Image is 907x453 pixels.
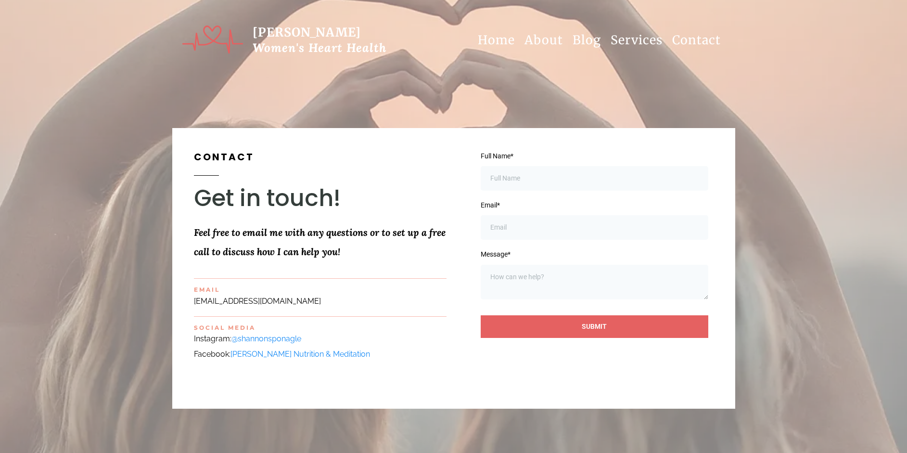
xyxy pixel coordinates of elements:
[194,150,254,164] span: CONTACT
[481,215,708,240] input: Email
[253,25,361,40] strong: [PERSON_NAME]
[194,297,321,306] span: [EMAIL_ADDRESS][DOMAIN_NAME]
[481,166,708,191] input: Full Name
[194,324,255,331] strong: SOCIAL MEDIA
[194,334,231,343] span: Instagram:
[231,334,301,343] a: @shannonsponagle
[481,199,500,211] label: Email
[182,22,244,58] img: Brand Logo
[481,248,511,260] label: Message
[194,349,230,359] span: Facebook:
[481,315,708,338] button: SUBMIT
[568,26,606,55] a: Blog
[253,40,386,55] span: Women's Heart Health
[194,182,341,214] span: Get in touch!
[667,26,726,55] a: Contact
[481,150,513,162] label: Full Name
[473,26,520,55] a: Home
[606,26,667,55] a: Services
[230,349,370,359] a: [PERSON_NAME] Nutrition & Meditation
[194,226,446,258] span: Feel free to email me with any questions or to set up a free call to discuss how I can help you!
[520,26,568,55] a: About
[194,286,220,293] strong: EMAIL
[486,321,703,333] div: SUBMIT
